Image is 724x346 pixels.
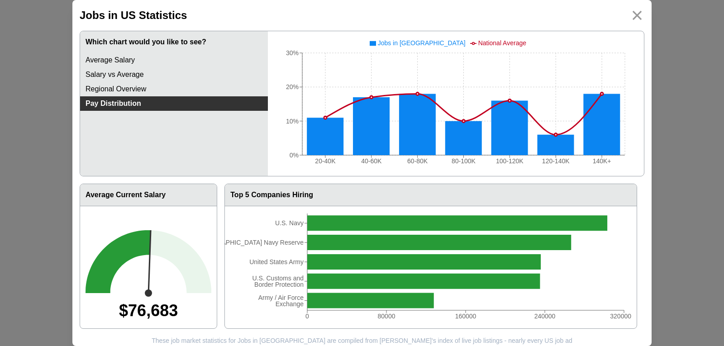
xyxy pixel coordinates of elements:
[542,157,570,165] tspan: 120-140K
[80,184,217,206] h3: Average Current Salary
[275,219,304,227] tspan: U.S. Navy
[378,39,466,47] span: Jobs in [GEOGRAPHIC_DATA]
[315,157,336,165] tspan: 20-40K
[362,157,382,165] tspan: 40-60K
[191,239,304,246] tspan: [DEMOGRAPHIC_DATA] Navy Reserve
[496,157,524,165] tspan: 100-120K
[286,49,299,57] tspan: 30%
[80,67,268,82] a: Salary vs Average
[225,184,637,206] h3: Top 5 Companies Hiring
[249,258,304,265] tspan: United States Army
[258,294,304,301] tspan: Army / Air Force
[305,313,309,320] tspan: 0
[290,152,299,159] tspan: 0%
[610,313,632,320] tspan: 320000
[593,157,611,165] tspan: 140K+
[378,313,395,320] tspan: 80000
[534,313,556,320] tspan: 240000
[80,53,268,67] a: Average Salary
[86,293,211,323] div: $76,683
[455,313,476,320] tspan: 160000
[252,275,304,282] tspan: U.S. Customs and
[80,7,187,24] h2: Jobs in US Statistics
[80,31,268,53] h3: Which chart would you like to see?
[452,157,476,165] tspan: 80-100K
[286,118,299,125] tspan: 10%
[478,39,526,47] span: National Average
[254,281,304,288] tspan: Border Protection
[80,82,268,96] a: Regional Overview
[407,157,428,165] tspan: 60-80K
[630,8,644,23] img: icon_close.svg
[276,300,304,308] tspan: Exchange
[286,83,299,90] tspan: 20%
[80,96,268,111] a: Pay Distribution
